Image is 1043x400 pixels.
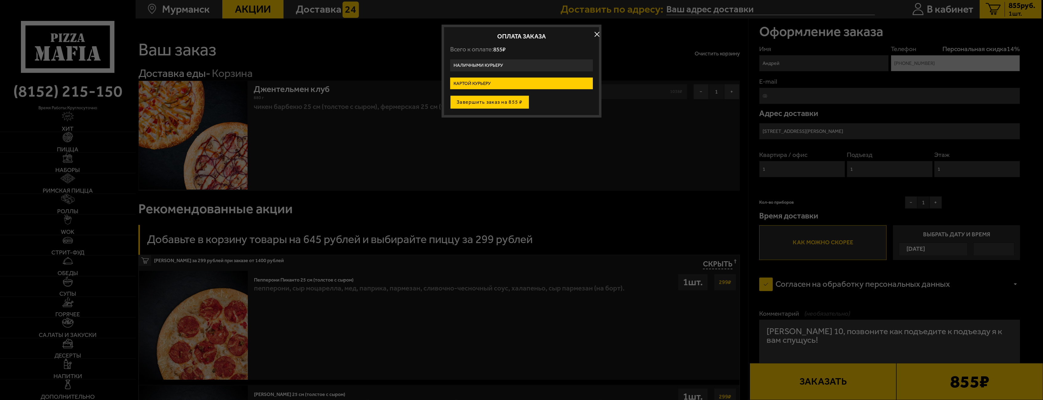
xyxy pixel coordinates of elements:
label: Наличными курьеру [450,59,593,71]
button: Завершить заказ на 855 ₽ [450,95,529,109]
span: 855 ₽ [493,46,506,53]
p: Всего к оплате: [450,46,593,53]
label: Картой курьеру [450,78,593,90]
h2: Оплата заказа [450,33,593,39]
